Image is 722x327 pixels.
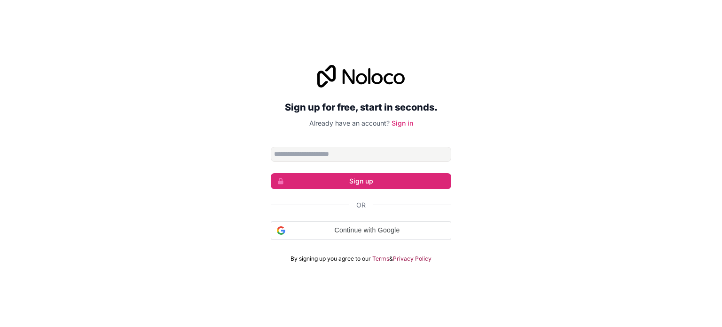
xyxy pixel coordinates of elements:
[271,221,451,240] div: Continue with Google
[372,255,389,263] a: Terms
[289,225,445,235] span: Continue with Google
[356,200,366,210] span: Or
[271,99,451,116] h2: Sign up for free, start in seconds.
[392,119,413,127] a: Sign in
[389,255,393,263] span: &
[271,173,451,189] button: Sign up
[290,255,371,263] span: By signing up you agree to our
[271,147,451,162] input: Email address
[393,255,432,263] a: Privacy Policy
[309,119,390,127] span: Already have an account?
